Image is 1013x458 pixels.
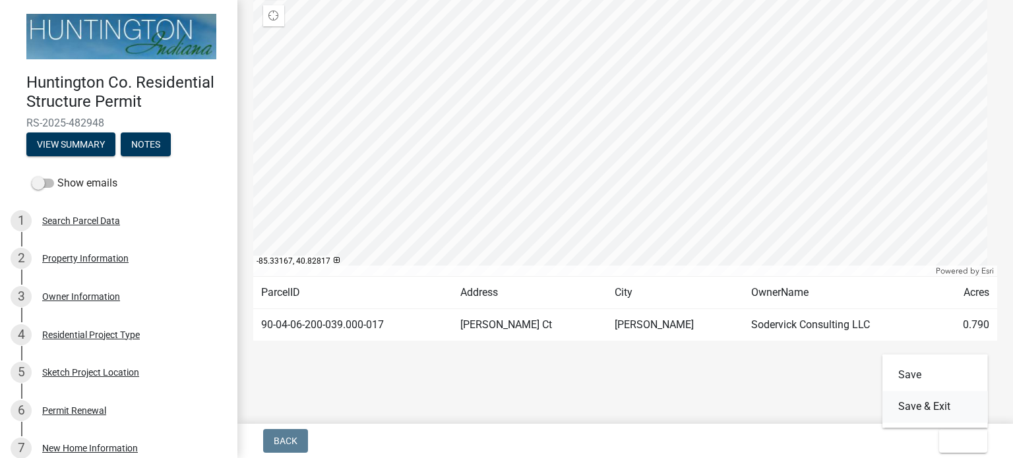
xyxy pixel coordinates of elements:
[452,309,607,341] td: [PERSON_NAME] Ct
[253,309,452,341] td: 90-04-06-200-039.000-017
[11,400,32,421] div: 6
[11,210,32,231] div: 1
[11,362,32,383] div: 5
[26,140,115,150] wm-modal-confirm: Summary
[11,324,32,345] div: 4
[121,140,171,150] wm-modal-confirm: Notes
[26,73,227,111] h4: Huntington Co. Residential Structure Permit
[936,277,997,309] td: Acres
[42,444,138,453] div: New Home Information
[950,436,969,446] span: Exit
[11,286,32,307] div: 3
[936,309,997,341] td: 0.790
[882,391,988,422] button: Save & Exit
[274,436,297,446] span: Back
[933,266,997,276] div: Powered by
[452,277,607,309] td: Address
[253,277,452,309] td: ParcelID
[42,292,120,301] div: Owner Information
[11,248,32,269] div: 2
[26,117,211,129] span: RS-2025-482948
[882,354,988,428] div: Exit
[263,5,284,26] div: Find my location
[32,175,117,191] label: Show emails
[263,429,308,453] button: Back
[121,132,171,156] button: Notes
[743,277,936,309] td: OwnerName
[939,429,987,453] button: Exit
[607,277,743,309] td: City
[26,14,216,59] img: Huntington County, Indiana
[42,406,106,415] div: Permit Renewal
[743,309,936,341] td: Sodervick Consulting LLC
[882,359,988,391] button: Save
[42,330,140,339] div: Residential Project Type
[42,254,129,263] div: Property Information
[981,266,994,275] a: Esri
[42,368,139,377] div: Sketch Project Location
[26,132,115,156] button: View Summary
[42,216,120,225] div: Search Parcel Data
[607,309,743,341] td: [PERSON_NAME]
